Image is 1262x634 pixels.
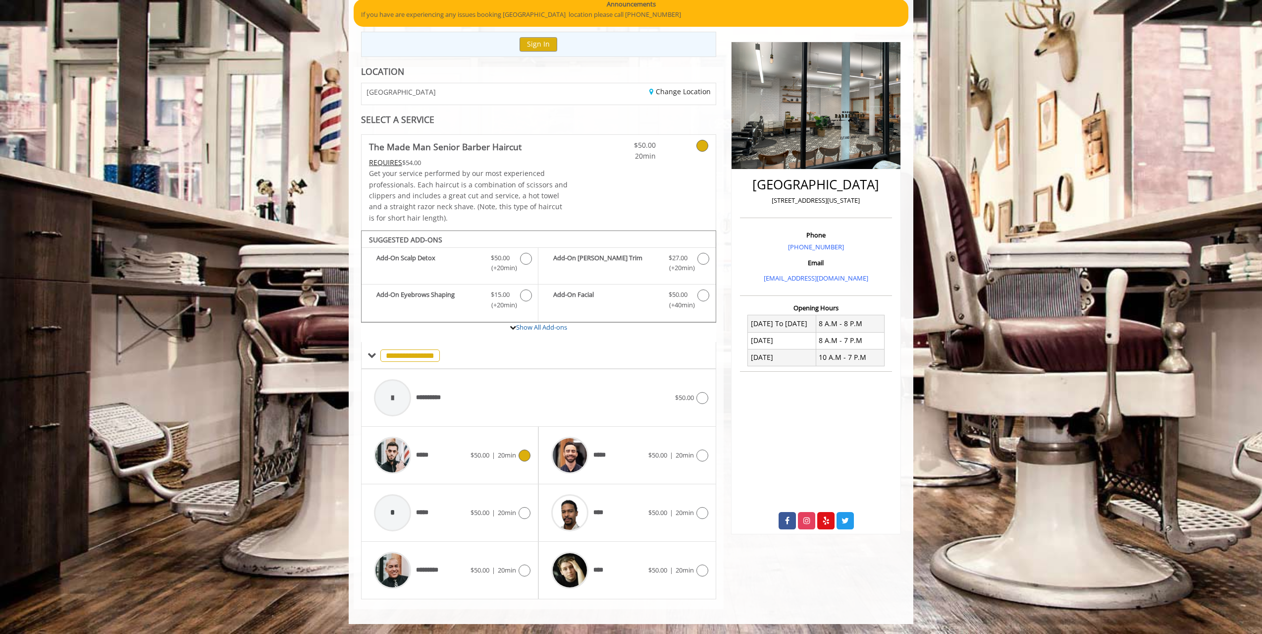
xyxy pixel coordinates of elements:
[764,274,868,283] a: [EMAIL_ADDRESS][DOMAIN_NAME]
[516,323,567,332] a: Show All Add-ons
[742,259,890,266] h3: Email
[367,253,533,276] label: Add-On Scalp Detox
[492,566,495,575] span: |
[748,315,816,332] td: [DATE] To [DATE]
[543,289,710,313] label: Add-On Facial
[663,300,692,310] span: (+40min )
[748,332,816,349] td: [DATE]
[491,289,510,300] span: $15.00
[676,566,694,575] span: 20min
[740,304,892,311] h3: Opening Hours
[597,151,656,162] span: 20min
[367,88,436,96] span: [GEOGRAPHIC_DATA]
[742,177,890,192] h2: [GEOGRAPHIC_DATA]
[471,566,489,575] span: $50.00
[648,508,667,517] span: $50.00
[486,300,515,310] span: (+20min )
[491,253,510,263] span: $50.00
[376,253,481,274] b: Add-On Scalp Detox
[498,451,516,460] span: 20min
[361,9,901,20] p: If you have are experiencing any issues booking [GEOGRAPHIC_DATA] location please call [PHONE_NUM...
[649,87,711,96] a: Change Location
[676,508,694,517] span: 20min
[376,289,481,310] b: Add-On Eyebrows Shaping
[676,451,694,460] span: 20min
[492,451,495,460] span: |
[369,235,442,244] b: SUGGESTED ADD-ONS
[648,566,667,575] span: $50.00
[498,508,516,517] span: 20min
[597,140,656,151] span: $50.00
[369,168,568,224] p: Get your service performed by our most experienced professionals. Each haircut is a combination o...
[816,349,884,366] td: 10 A.M - 7 P.M
[492,508,495,517] span: |
[471,508,489,517] span: $50.00
[543,253,710,276] label: Add-On Beard Trim
[486,263,515,273] span: (+20min )
[648,451,667,460] span: $50.00
[553,253,658,274] b: Add-On [PERSON_NAME] Trim
[816,315,884,332] td: 8 A.M - 8 P.M
[369,157,568,168] div: $54.00
[670,508,673,517] span: |
[367,289,533,313] label: Add-On Eyebrows Shaping
[742,195,890,206] p: [STREET_ADDRESS][US_STATE]
[669,253,687,263] span: $27.00
[670,451,673,460] span: |
[675,393,694,402] span: $50.00
[361,115,716,124] div: SELECT A SERVICE
[663,263,692,273] span: (+20min )
[369,158,402,167] span: This service needs some Advance to be paid before we block your appointment
[471,451,489,460] span: $50.00
[498,566,516,575] span: 20min
[669,289,687,300] span: $50.00
[788,242,844,251] a: [PHONE_NUMBER]
[553,289,658,310] b: Add-On Facial
[361,65,404,77] b: LOCATION
[816,332,884,349] td: 8 A.M - 7 P.M
[670,566,673,575] span: |
[369,140,522,154] b: The Made Man Senior Barber Haircut
[742,231,890,238] h3: Phone
[520,37,557,52] button: Sign In
[748,349,816,366] td: [DATE]
[361,231,716,323] div: The Made Man Senior Barber Haircut Add-onS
